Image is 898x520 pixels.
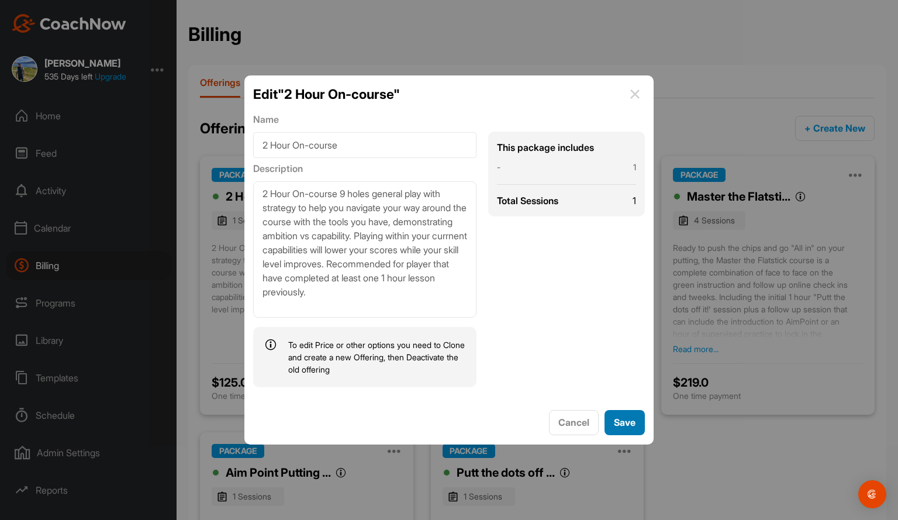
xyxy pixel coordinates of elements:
button: Cancel [549,410,599,435]
span: 1 [633,194,636,208]
span: Description [253,163,303,175]
button: Save [605,410,645,435]
span: Save [614,416,635,428]
img: close [628,87,642,101]
p: Name [253,113,476,126]
span: Cancel [558,416,589,428]
span: Total Sessions [497,194,558,208]
div: To edit Price or other options you need to Clone and create a new Offering, then Deactivate the o... [288,339,465,376]
div: Open Intercom Messenger [858,480,886,508]
span: 1 [633,161,636,173]
strong: This package includes [497,142,594,153]
h2: Edit " 2 Hour On-course " [253,84,400,104]
span: - [497,161,628,173]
